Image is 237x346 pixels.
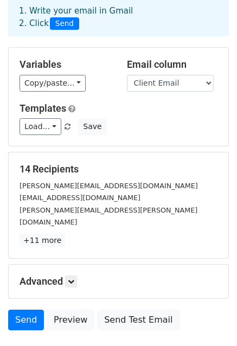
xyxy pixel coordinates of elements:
a: +11 more [20,234,65,247]
iframe: Chat Widget [183,294,237,346]
a: Copy/paste... [20,75,86,92]
h5: Advanced [20,275,217,287]
h5: Email column [127,59,218,71]
a: Templates [20,102,66,114]
a: Send Test Email [97,310,180,330]
small: [EMAIL_ADDRESS][DOMAIN_NAME] [20,194,140,202]
span: Send [50,17,79,30]
button: Save [78,118,106,135]
a: Preview [47,310,94,330]
div: 1. Write your email in Gmail 2. Click [11,5,226,30]
a: Send [8,310,44,330]
h5: 14 Recipients [20,163,217,175]
h5: Variables [20,59,111,71]
small: [PERSON_NAME][EMAIL_ADDRESS][DOMAIN_NAME] [20,182,198,190]
small: [PERSON_NAME][EMAIL_ADDRESS][PERSON_NAME][DOMAIN_NAME] [20,206,197,227]
a: Load... [20,118,61,135]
